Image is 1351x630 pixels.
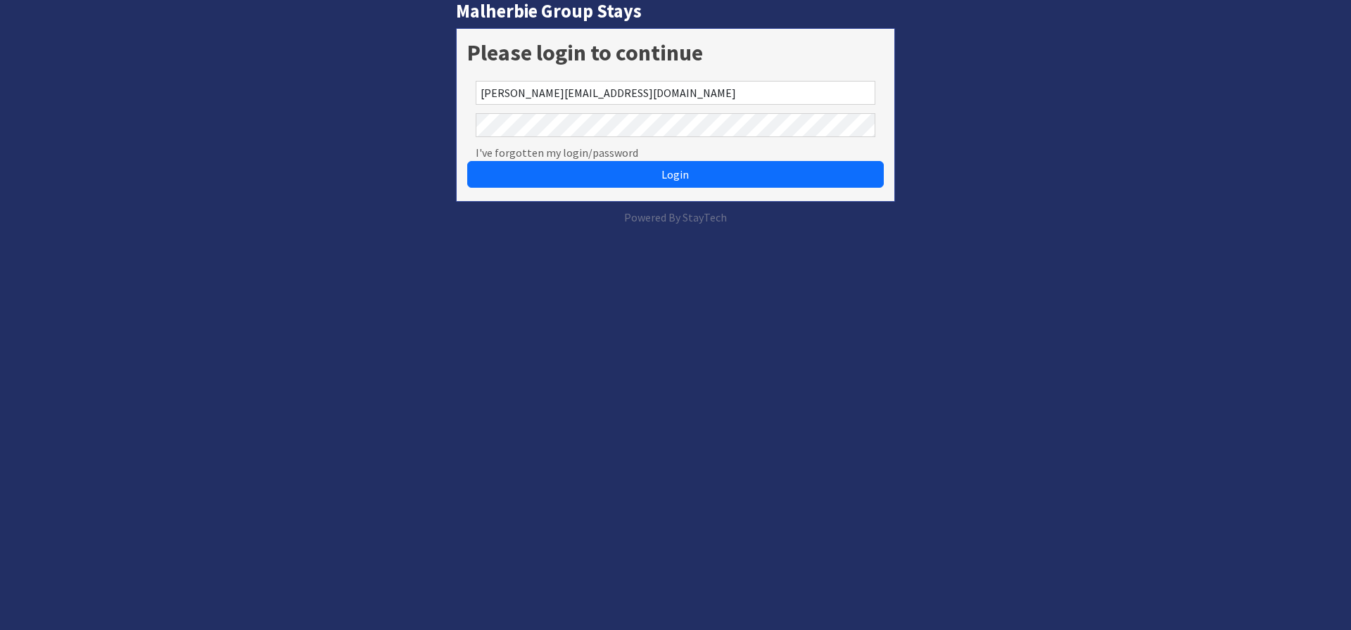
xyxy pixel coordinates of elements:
h1: Please login to continue [467,39,884,66]
span: Login [661,167,689,181]
button: Login [467,161,884,188]
input: Email [476,81,875,105]
p: Powered By StayTech [456,209,895,226]
a: I've forgotten my login/password [476,144,638,161]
